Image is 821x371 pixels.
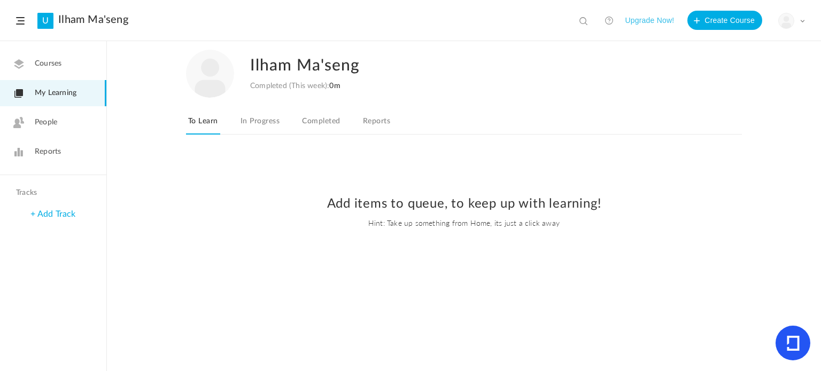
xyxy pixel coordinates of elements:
[35,146,61,157] span: Reports
[238,114,282,135] a: In Progress
[186,50,234,98] img: user-image.png
[361,114,392,135] a: Reports
[625,11,674,30] button: Upgrade Now!
[118,196,810,212] h2: Add items to queue, to keep up with learning!
[16,188,88,198] h4: Tracks
[37,13,53,29] a: U
[687,11,762,30] button: Create Course
[58,13,128,26] a: Ilham Ma'seng
[35,117,57,128] span: People
[118,217,810,228] span: Hint: Take up something from Home, its just a click away
[300,114,342,135] a: Completed
[35,58,61,69] span: Courses
[35,88,76,99] span: My Learning
[30,210,75,218] a: + Add Track
[186,114,220,135] a: To Learn
[250,50,695,82] h2: Ilham Ma'seng
[250,82,340,91] div: Completed (This week):
[329,82,340,90] span: 0m
[779,13,794,28] img: user-image.png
